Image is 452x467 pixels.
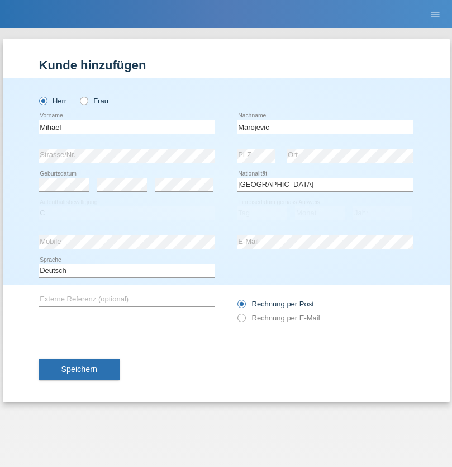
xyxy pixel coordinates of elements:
h1: Kunde hinzufügen [39,58,413,72]
label: Frau [80,97,108,105]
a: menu [424,11,446,17]
label: Rechnung per E-Mail [237,314,320,322]
span: Speichern [61,365,97,374]
label: Herr [39,97,67,105]
input: Herr [39,97,46,104]
input: Rechnung per E-Mail [237,314,245,328]
input: Rechnung per Post [237,300,245,314]
input: Frau [80,97,87,104]
label: Rechnung per Post [237,300,314,308]
i: menu [430,9,441,20]
button: Speichern [39,359,120,380]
